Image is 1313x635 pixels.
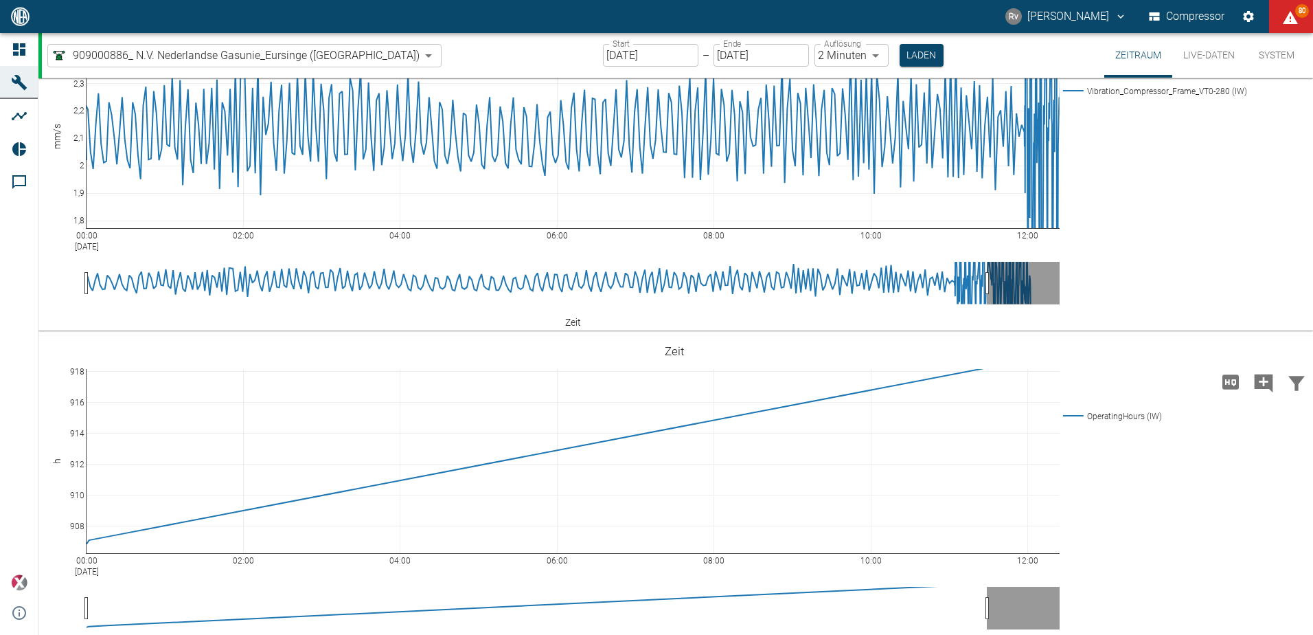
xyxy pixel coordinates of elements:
button: Einstellungen [1236,4,1261,29]
button: robert.vanlienen@neuman-esser.com [1003,4,1129,29]
label: Start [613,38,630,49]
input: DD.MM.YYYY [713,44,809,67]
span: Hohe Auflösung [1214,375,1247,388]
button: Zeitraum [1104,33,1172,78]
a: 909000886_ N.V. Nederlandse Gasunie_Eursinge ([GEOGRAPHIC_DATA]) [51,47,420,64]
button: Kommentar hinzufügen [1247,364,1280,400]
img: Xplore Logo [11,575,27,591]
input: DD.MM.YYYY [603,44,698,67]
button: Live-Daten [1172,33,1246,78]
span: 909000886_ N.V. Nederlandse Gasunie_Eursinge ([GEOGRAPHIC_DATA]) [73,47,420,63]
div: 2 Minuten [814,44,889,67]
div: Rv [1005,8,1022,25]
label: Auflösung [824,38,861,49]
p: – [703,47,709,63]
button: Compressor [1146,4,1228,29]
label: Ende [723,38,741,49]
button: Laden [900,44,944,67]
img: logo [10,7,31,25]
span: 80 [1295,4,1309,18]
button: System [1246,33,1308,78]
button: Daten filtern [1280,364,1313,400]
